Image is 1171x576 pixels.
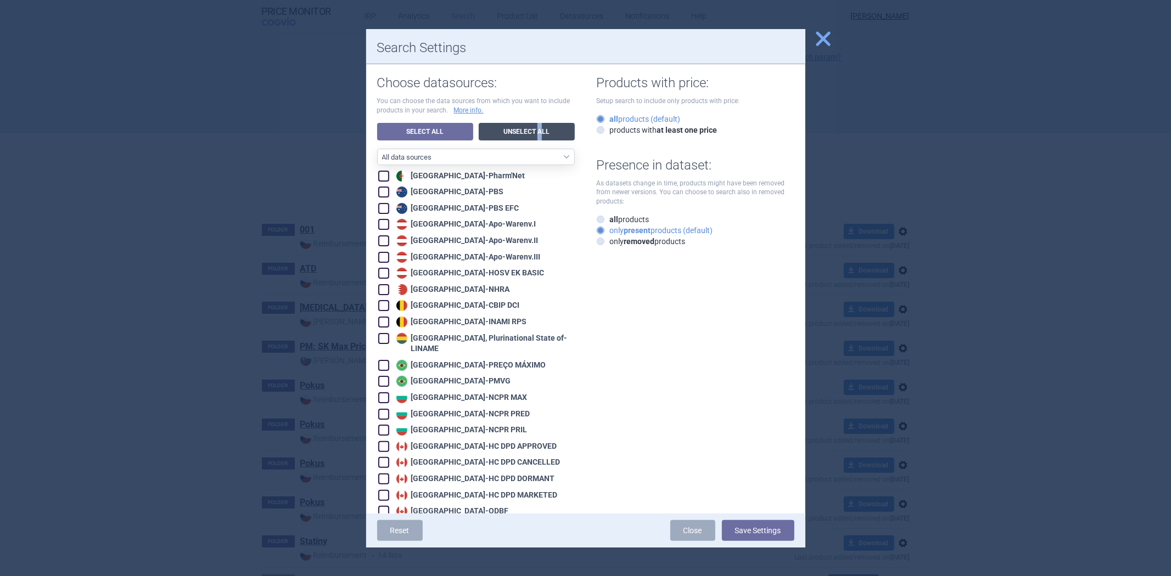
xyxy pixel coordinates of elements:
div: [GEOGRAPHIC_DATA] - NCPR PRED [394,409,530,420]
strong: present [624,226,651,235]
h1: Presence in dataset: [597,157,794,173]
p: Setup search to include only products with price: [597,97,794,106]
img: Belgium [396,317,407,327]
h1: Products with price: [597,75,794,91]
div: [GEOGRAPHIC_DATA] - HC DPD APPROVED [394,441,557,452]
strong: removed [624,237,655,246]
div: [GEOGRAPHIC_DATA] - Pharm'Net [394,171,525,182]
p: As datasets change in time, products might have been removed from newer versions. You can choose ... [597,179,794,206]
div: [GEOGRAPHIC_DATA] - PMVG [394,376,511,387]
div: [GEOGRAPHIC_DATA] - PBS EFC [394,203,519,214]
img: Bolivia, Plurinational State of [396,333,407,344]
div: [GEOGRAPHIC_DATA] - ODBF [394,506,509,517]
img: Bulgaria [396,409,407,420]
h1: Choose datasources: [377,75,575,91]
img: Australia [396,187,407,197]
div: [GEOGRAPHIC_DATA] - PBS [394,187,504,197]
a: More info. [454,106,484,115]
img: Canada [396,506,407,517]
img: Canada [396,441,407,452]
img: Brazil [396,360,407,371]
a: Select All [377,123,473,140]
label: only products [597,236,686,247]
div: [GEOGRAPHIC_DATA] - Apo-Warenv.III [394,252,541,263]
a: Reset [377,520,423,541]
div: [GEOGRAPHIC_DATA] - PREÇO MÁXIMO [394,360,546,371]
img: Austria [396,252,407,263]
label: products with [597,125,718,135]
img: Bahrain [396,284,407,295]
label: products [597,214,649,225]
p: You can choose the data sources from which you want to include products in your search. [377,97,575,115]
div: [GEOGRAPHIC_DATA] - HC DPD MARKETED [394,490,558,501]
h1: Search Settings [377,40,794,56]
img: Belgium [396,300,407,311]
div: [GEOGRAPHIC_DATA] - HC DPD DORMANT [394,473,555,484]
button: Save Settings [722,520,794,541]
div: [GEOGRAPHIC_DATA] - NCPR PRIL [394,425,528,436]
div: [GEOGRAPHIC_DATA] - HC DPD CANCELLED [394,457,561,468]
label: products (default) [597,114,681,125]
strong: at least one price [657,126,718,134]
img: Austria [396,235,407,246]
div: [GEOGRAPHIC_DATA], Plurinational State of - LINAME [394,333,575,354]
img: Canada [396,457,407,468]
img: Bulgaria [396,392,407,403]
img: Austria [396,268,407,279]
a: Unselect All [479,123,575,140]
img: Austria [396,219,407,230]
div: [GEOGRAPHIC_DATA] - INAMI RPS [394,317,527,327]
img: Canada [396,490,407,501]
a: Close [670,520,715,541]
img: Canada [396,473,407,484]
div: [GEOGRAPHIC_DATA] - CBIP DCI [394,300,520,311]
strong: all [610,215,619,224]
label: only products (default) [597,225,713,236]
div: [GEOGRAPHIC_DATA] - Apo-Warenv.I [394,219,536,230]
img: Algeria [396,171,407,182]
strong: all [610,115,619,123]
div: [GEOGRAPHIC_DATA] - NHRA [394,284,510,295]
img: Bulgaria [396,425,407,436]
div: [GEOGRAPHIC_DATA] - Apo-Warenv.II [394,235,539,246]
div: [GEOGRAPHIC_DATA] - HOSV EK BASIC [394,268,545,279]
img: Brazil [396,376,407,387]
img: Australia [396,203,407,214]
div: [GEOGRAPHIC_DATA] - NCPR MAX [394,392,528,403]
